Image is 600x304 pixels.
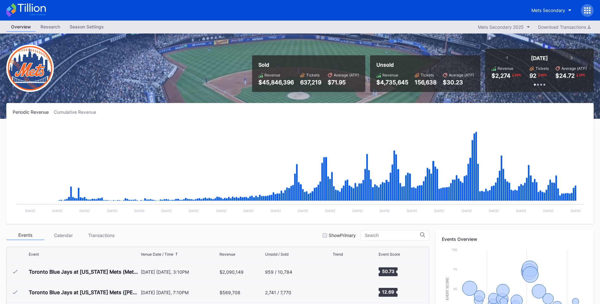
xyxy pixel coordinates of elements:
[535,23,594,31] button: Download Transactions
[333,264,352,280] svg: Chart title
[442,236,587,242] div: Events Overview
[379,252,400,257] div: Event Score
[325,209,335,213] text: [DATE]
[475,23,533,31] button: Mets Secondary 2025
[134,209,145,213] text: [DATE]
[52,209,63,213] text: [DATE]
[65,22,108,32] a: Season Settings
[527,4,576,16] button: Mets Secondary
[44,230,82,240] div: Calendar
[65,22,108,31] div: Season Settings
[25,209,35,213] text: [DATE]
[258,79,294,86] div: $45,846,396
[220,269,244,275] div: $2,090,149
[382,289,394,295] text: 12.69
[382,269,394,274] text: 50.73
[446,277,449,300] text: Event Score
[328,79,359,86] div: $71.95
[216,209,226,213] text: [DATE]
[189,209,199,213] text: [DATE]
[333,284,352,300] svg: Chart title
[516,209,526,213] text: [DATE]
[376,62,474,68] div: Unsold
[492,72,510,79] div: $2,274
[535,66,549,71] div: Tickets
[265,269,292,275] div: 959 / 10,784
[141,252,173,257] div: Venue Date / Time
[264,73,280,77] div: Revenue
[561,66,587,71] div: Average (ATP)
[270,209,281,213] text: [DATE]
[538,24,591,30] div: Download Transactions
[540,72,547,77] div: 99 %
[329,233,356,238] div: Show Primary
[161,209,172,213] text: [DATE]
[36,22,65,31] div: Research
[298,209,308,213] text: [DATE]
[407,209,417,213] text: [DATE]
[531,8,565,13] div: Mets Secondary
[376,79,408,86] div: $4,735,645
[29,269,139,275] div: Toronto Blue Jays at [US_STATE] Mets (Mets Opening Day)
[453,267,457,271] text: 75
[300,79,321,86] div: 637,219
[82,230,120,240] div: Transactions
[578,72,586,77] div: 26 %
[478,24,524,30] div: Mets Secondary 2025
[141,269,218,275] div: [DATE] [DATE], 3:10PM
[258,62,359,68] div: Sold
[243,209,254,213] text: [DATE]
[489,209,499,213] text: [DATE]
[334,73,359,77] div: Average (ATP)
[461,209,472,213] text: [DATE]
[352,209,363,213] text: [DATE]
[380,209,390,213] text: [DATE]
[13,123,587,217] svg: Chart title
[36,22,65,32] a: Research
[382,73,398,77] div: Revenue
[29,289,139,295] div: Toronto Blue Jays at [US_STATE] Mets ([PERSON_NAME] Players Pin Giveaway)
[265,252,288,257] div: Unsold / Sold
[29,252,39,257] div: Event
[421,73,434,77] div: Tickets
[220,252,235,257] div: Revenue
[13,109,54,115] div: Periodic Revenue
[434,209,444,213] text: [DATE]
[415,79,436,86] div: 156,638
[107,209,117,213] text: [DATE]
[6,230,44,240] div: Events
[543,209,554,213] text: [DATE]
[514,72,522,77] div: 99 %
[365,233,420,238] input: Search
[498,66,513,71] div: Revenue
[141,290,218,295] div: [DATE] [DATE], 7:10PM
[453,287,457,291] text: 50
[449,73,474,77] div: Average (ATP)
[265,290,291,295] div: 2,741 / 7,770
[531,55,548,61] div: [DATE]
[529,72,536,79] div: 92
[306,73,319,77] div: Tickets
[220,290,240,295] div: $569,708
[555,72,575,79] div: $24.72
[452,248,457,252] text: 100
[443,79,474,86] div: $30.23
[6,22,36,32] a: Overview
[6,45,54,92] img: New-York-Mets-Transparent.png
[54,109,101,115] div: Cumulative Revenue
[571,209,581,213] text: [DATE]
[79,209,90,213] text: [DATE]
[333,252,343,257] div: Trend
